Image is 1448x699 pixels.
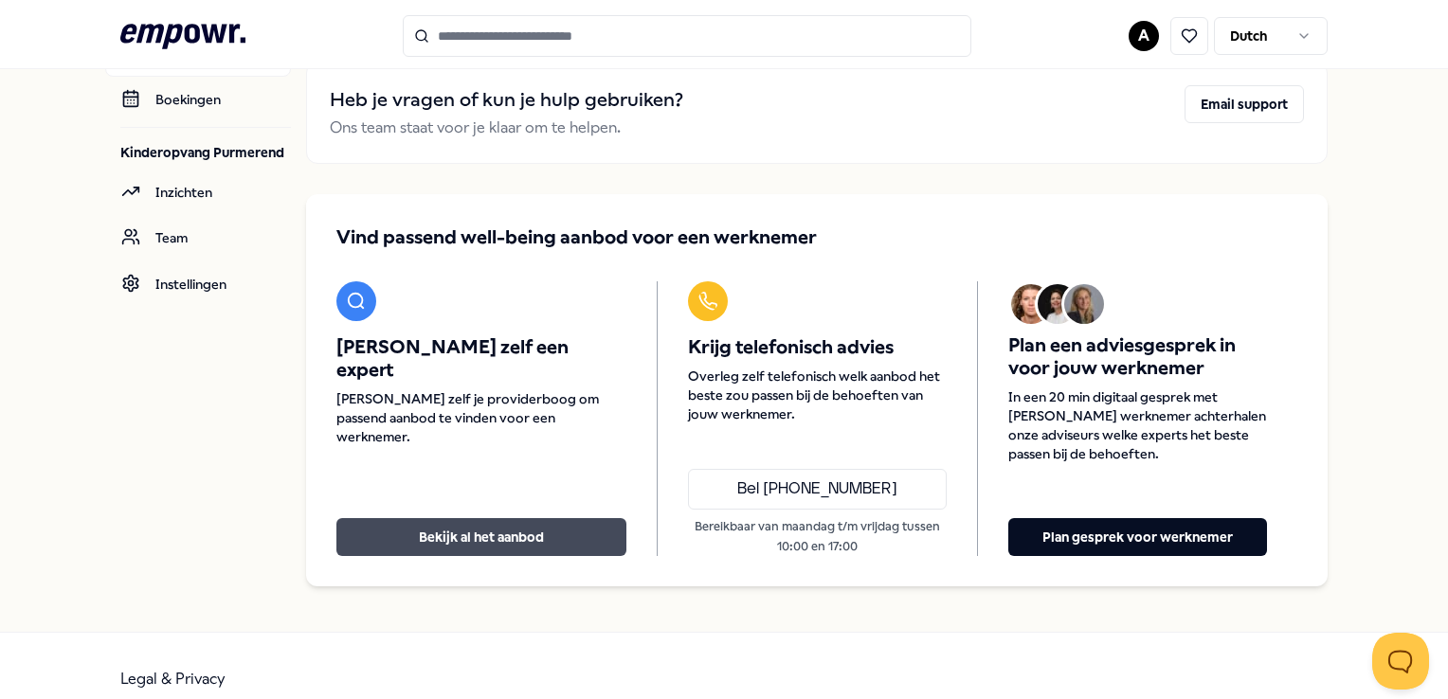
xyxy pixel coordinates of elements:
a: Email support [1185,85,1304,140]
span: In een 20 min digitaal gesprek met [PERSON_NAME] werknemer achterhalen onze adviseurs welke exper... [1008,387,1267,463]
a: Inzichten [105,170,291,215]
button: Plan gesprek voor werknemer [1008,518,1267,556]
span: [PERSON_NAME] zelf je providerboog om passend aanbod te vinden voor een werknemer. [336,389,626,446]
span: Vind passend well-being aanbod voor een werknemer [336,224,817,251]
h2: Heb je vragen of kun je hulp gebruiken? [330,85,683,116]
img: Avatar [1064,284,1104,324]
span: Plan een adviesgesprek in voor jouw werknemer [1008,334,1267,380]
a: Instellingen [105,261,291,307]
span: [PERSON_NAME] zelf een expert [336,336,626,382]
iframe: Help Scout Beacon - Open [1372,633,1429,690]
a: Legal & Privacy [120,670,226,688]
p: Ons team staat voor je klaar om te helpen. [330,116,683,140]
img: Avatar [1011,284,1051,324]
button: A [1129,21,1159,51]
a: Bel [PHONE_NUMBER] [688,469,947,511]
p: Bereikbaar van maandag t/m vrijdag tussen 10:00 en 17:00 [688,517,947,556]
span: Overleg zelf telefonisch welk aanbod het beste zou passen bij de behoeften van jouw werknemer. [688,367,947,423]
span: Krijg telefonisch advies [688,336,947,359]
p: Kinderopvang Purmerend [120,143,291,162]
button: Email support [1185,85,1304,123]
a: Team [105,215,291,260]
input: Search for products, categories or subcategories [403,15,971,57]
button: Bekijk al het aanbod [336,518,626,556]
img: Avatar [1038,284,1077,324]
a: Boekingen [105,77,291,122]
